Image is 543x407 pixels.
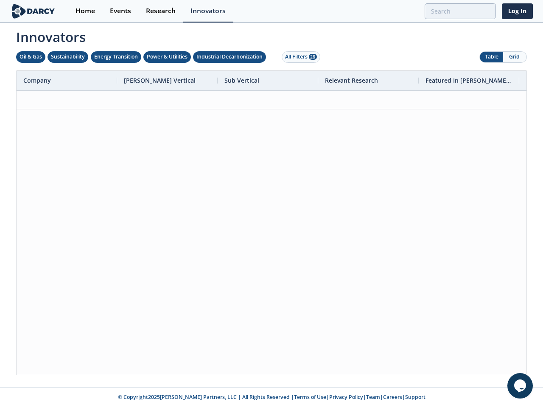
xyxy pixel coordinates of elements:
div: Industrial Decarbonization [196,53,263,61]
iframe: chat widget [507,373,535,399]
div: Research [146,8,176,14]
button: Table [480,52,503,62]
div: Energy Transition [94,53,138,61]
button: Industrial Decarbonization [193,51,266,63]
div: Home [76,8,95,14]
span: Featured In [PERSON_NAME] Live [425,76,512,84]
a: Terms of Use [294,393,326,401]
button: Energy Transition [91,51,141,63]
button: Oil & Gas [16,51,45,63]
p: © Copyright 2025 [PERSON_NAME] Partners, LLC | All Rights Reserved | | | | | [12,393,531,401]
div: Oil & Gas [20,53,42,61]
div: Power & Utilities [147,53,188,61]
div: All Filters [285,53,317,61]
span: Sub Vertical [224,76,259,84]
a: Log In [502,3,533,19]
button: All Filters 28 [282,51,320,63]
span: 28 [309,54,317,60]
span: Relevant Research [325,76,378,84]
div: Sustainability [51,53,85,61]
button: Power & Utilities [143,51,191,63]
button: Sustainability [48,51,88,63]
button: Grid [503,52,526,62]
a: Privacy Policy [329,393,363,401]
span: Company [23,76,51,84]
a: Team [366,393,380,401]
a: Support [405,393,425,401]
div: Innovators [190,8,226,14]
a: Careers [383,393,402,401]
span: Innovators [10,24,533,47]
div: Events [110,8,131,14]
input: Advanced Search [425,3,496,19]
span: [PERSON_NAME] Vertical [124,76,196,84]
img: logo-wide.svg [10,4,56,19]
